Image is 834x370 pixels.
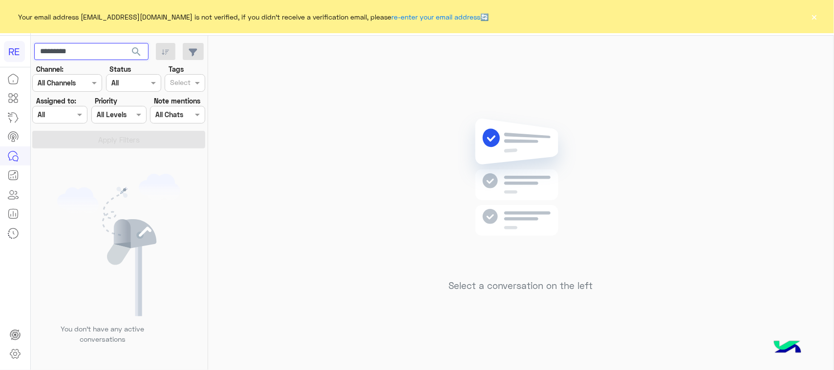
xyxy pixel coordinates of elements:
[154,96,200,106] label: Note mentions
[392,13,481,21] a: re-enter your email address
[125,43,149,64] button: search
[810,12,819,21] button: ×
[109,64,131,74] label: Status
[770,331,805,365] img: hulul-logo.png
[95,96,117,106] label: Priority
[450,111,592,273] img: no messages
[32,131,205,148] button: Apply Filters
[169,64,184,74] label: Tags
[169,77,191,90] div: Select
[53,324,152,345] p: You don’t have any active conversations
[4,41,25,62] div: RE
[36,64,64,74] label: Channel:
[449,280,593,291] h5: Select a conversation on the left
[19,12,489,22] span: Your email address [EMAIL_ADDRESS][DOMAIN_NAME] is not verified, if you didn't receive a verifica...
[57,174,180,316] img: empty users
[36,96,76,106] label: Assigned to:
[130,46,142,58] span: search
